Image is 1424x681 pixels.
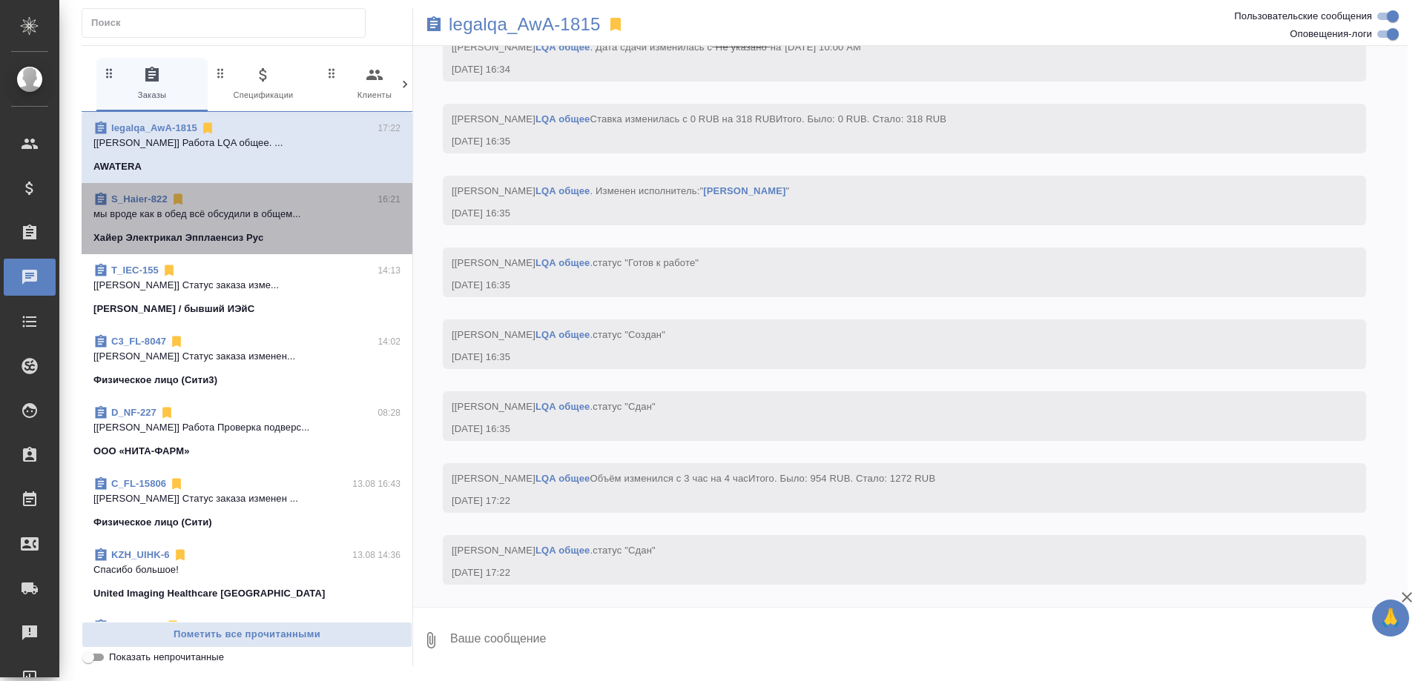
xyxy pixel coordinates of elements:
[378,334,400,349] p: 14:02
[593,401,656,412] span: статус "Сдан"
[325,66,424,102] span: Клиенты
[535,257,590,268] a: LQA общее
[593,545,656,556] span: статус "Сдан"
[452,278,1314,293] div: [DATE] 16:35
[535,473,590,484] a: LQA общее
[111,265,159,276] a: T_IEC-155
[111,122,197,133] a: legalqa_AwA-1815
[102,66,116,80] svg: Зажми и перетащи, чтобы поменять порядок вкладок
[93,349,400,364] p: [[PERSON_NAME]] Статус заказа изменен...
[200,121,215,136] svg: Отписаться
[535,545,590,556] a: LQA общее
[1290,27,1372,41] span: Оповещения-логи
[535,113,590,124] a: LQA общее
[165,619,180,634] svg: Отписаться
[93,136,400,150] p: [[PERSON_NAME]] Работа LQA общее. ...
[378,405,400,420] p: 08:28
[1372,599,1409,637] button: 🙏
[162,263,177,278] svg: Отписаться
[452,206,1314,221] div: [DATE] 16:35
[782,41,865,53] span: "[DATE] 10:00 AM"
[93,278,400,293] p: [[PERSON_NAME]] Статус заказа изме...
[535,329,590,340] a: LQA общее
[109,650,224,665] span: Показать непрочитанные
[378,263,400,278] p: 14:13
[378,192,400,207] p: 16:21
[352,619,400,634] p: 12.08 16:37
[93,302,254,316] p: [PERSON_NAME] / бывший ИЭйС
[352,548,400,562] p: 13.08 14:36
[82,112,412,183] div: legalqa_AwA-181517:22[[PERSON_NAME]] Работа LQA общее. ...AWATERA
[378,121,400,136] p: 17:22
[452,350,1314,365] div: [DATE] 16:35
[169,476,184,491] svg: Отписаться
[102,66,202,102] span: Заказы
[82,183,412,254] div: S_Haier-82216:21мы вроде как в обед всё обсудили в общем...Хайер Электрикал Эпплаенсиз Рус
[452,565,1314,580] div: [DATE] 17:22
[452,41,865,53] span: [[PERSON_NAME] . Дата сдачи изменилась с на
[93,586,325,601] p: United Imaging Healthcare [GEOGRAPHIC_DATA]
[93,491,400,506] p: [[PERSON_NAME]] Статус заказа изменен ...
[93,515,212,530] p: Физическое лицо (Сити)
[111,549,170,560] a: KZH_UIHK-6
[82,468,412,539] div: C_FL-1580613.08 16:43[[PERSON_NAME]] Статус заказа изменен ...Физическое лицо (Сити)
[93,444,190,459] p: ООО «НИТА-ФАРМ»
[90,626,404,643] span: Пометить все прочитанными
[1234,9,1372,24] span: Пользовательские сообщения
[535,401,590,412] a: LQA общее
[452,473,935,484] span: [[PERSON_NAME] Объём изменился с 3 час на 4 час
[111,193,168,205] a: S_Haier-822
[352,476,400,491] p: 13.08 16:43
[82,610,412,681] div: SM_WSP-312.08 16:37[[PERSON_NAME]] Статус заказа изменен на...[GEOGRAPHIC_DATA]
[748,473,935,484] span: Итого. Было: 954 RUB. Стало: 1272 RUB
[535,185,590,196] a: LQA общее
[593,329,665,340] span: статус "Создан"
[173,548,188,562] svg: Отписаться
[712,41,771,53] span: "Не указано"
[93,420,400,435] p: [[PERSON_NAME]] Работа Проверка подверс...
[452,422,1314,436] div: [DATE] 16:35
[111,336,166,347] a: C3_FL-8047
[452,185,789,196] span: [[PERSON_NAME] . Изменен исполнитель:
[93,159,142,174] p: AWATERA
[169,334,184,349] svg: Отписаться
[452,494,1314,508] div: [DATE] 17:22
[776,113,946,124] span: Итого. Было: 0 RUB. Стало: 318 RUB
[452,134,1314,149] div: [DATE] 16:35
[699,185,789,196] span: " "
[82,325,412,396] div: C3_FL-804714:02[[PERSON_NAME]] Статус заказа изменен...Физическое лицо (Сити3)
[82,254,412,325] div: T_IEC-15514:13[[PERSON_NAME]] Статус заказа изме...[PERSON_NAME] / бывший ИЭйС
[449,17,601,32] a: legalqa_AwA-1815
[91,13,365,33] input: Поиск
[82,622,412,648] button: Пометить все прочитанными
[93,373,217,388] p: Физическое лицо (Сити3)
[93,230,263,245] p: Хайер Электрикал Эпплаенсиз Рус
[111,620,162,631] a: SM_WSP-3
[535,41,590,53] a: LQA общее
[82,396,412,468] div: D_NF-22708:28[[PERSON_NAME]] Работа Проверка подверс...ООО «НИТА-ФАРМ»
[452,329,665,340] span: [[PERSON_NAME] .
[452,62,1314,77] div: [DATE] 16:34
[159,405,174,420] svg: Отписаться
[452,545,656,556] span: [[PERSON_NAME] .
[452,401,656,412] span: [[PERSON_NAME] .
[214,66,313,102] span: Спецификации
[703,185,785,196] a: [PERSON_NAME]
[93,207,400,222] p: мы вроде как в обед всё обсудили в общем...
[111,478,166,489] a: C_FL-15806
[593,257,699,268] span: статус "Готов к работе"
[82,539,412,610] div: KZH_UIHK-613.08 14:36Спасибо большое!United Imaging Healthcare [GEOGRAPHIC_DATA]
[214,66,228,80] svg: Зажми и перетащи, чтобы поменять порядок вкладок
[1378,602,1403,634] span: 🙏
[111,407,156,418] a: D_NF-227
[452,113,946,124] span: [[PERSON_NAME] Ставка изменилась с 0 RUB на 318 RUB
[325,66,339,80] svg: Зажми и перетащи, чтобы поменять порядок вкладок
[452,257,699,268] span: [[PERSON_NAME] .
[93,562,400,577] p: Спасибо большое!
